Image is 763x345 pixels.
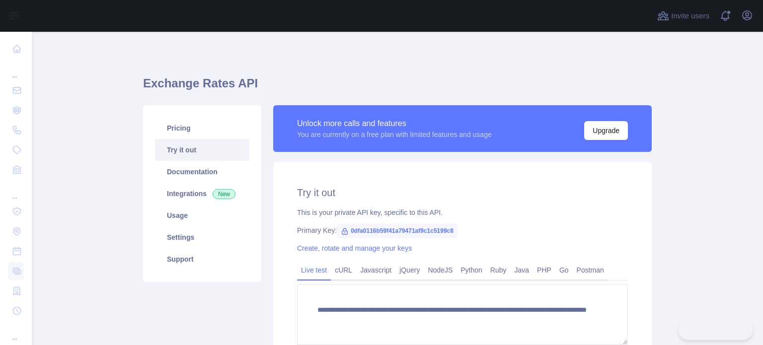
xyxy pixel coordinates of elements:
[297,130,492,139] div: You are currently on a free plan with limited features and usage
[395,262,424,278] a: jQuery
[155,117,249,139] a: Pricing
[297,118,492,130] div: Unlock more calls and features
[533,262,555,278] a: PHP
[511,262,534,278] a: Java
[8,181,24,201] div: ...
[337,223,458,238] span: 0dfa0116b59f41a79471af9c1c5199c8
[297,207,628,217] div: This is your private API key, specific to this API.
[297,244,412,252] a: Create, rotate and manage your keys
[424,262,457,278] a: NodeJS
[155,139,249,161] a: Try it out
[297,262,331,278] a: Live test
[486,262,511,278] a: Ruby
[356,262,395,278] a: Javascript
[331,262,356,278] a: cURL
[143,75,652,99] h1: Exchange Rates API
[297,186,628,200] h2: Try it out
[155,161,249,183] a: Documentation
[678,319,753,340] iframe: Toggle Customer Support
[555,262,573,278] a: Go
[155,183,249,205] a: Integrations New
[573,262,608,278] a: Postman
[155,205,249,226] a: Usage
[8,322,24,342] div: ...
[8,60,24,79] div: ...
[671,10,709,22] span: Invite users
[584,121,628,140] button: Upgrade
[155,248,249,270] a: Support
[457,262,486,278] a: Python
[297,225,628,235] div: Primary Key:
[155,226,249,248] a: Settings
[655,8,711,24] button: Invite users
[213,189,235,199] span: New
